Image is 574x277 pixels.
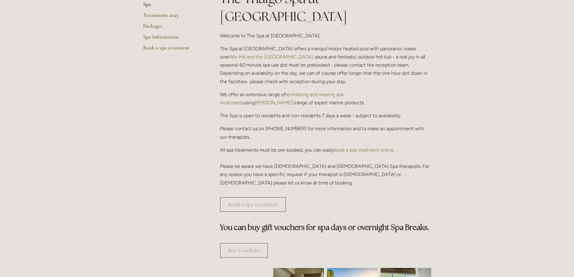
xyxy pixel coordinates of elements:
a: Book a spa treatment [143,44,201,55]
a: Treatments 2025 [143,12,201,23]
p: The Spa at [GEOGRAPHIC_DATA] offers a tranquil indoor heated pool with panoramic views over , sau... [220,45,431,86]
a: Win Hill and the [GEOGRAPHIC_DATA] [229,54,313,60]
a: Book a spa treatment [220,197,286,212]
p: Welcome to The Spa at [GEOGRAPHIC_DATA]. [220,32,431,40]
a: book a spa treatment online [334,147,394,153]
a: Spa [143,1,201,12]
a: Spa Information [143,33,201,44]
p: Please contact us on [PHONE_NUMBER] for more information and to make an appointment with our ther... [220,124,431,141]
strong: You can buy gift vouchers for spa days or overnight Spa Breaks. [220,222,429,232]
a: Packages [143,23,201,33]
p: All spa treatments must be pre-booked, you can easily . Please be aware we have [DEMOGRAPHIC_DATA... [220,146,431,187]
a: [PERSON_NAME]'s [255,100,295,105]
a: Buy Vouchers [220,243,268,258]
p: We offer an extensive range of using range of expert marine products. [220,90,431,107]
p: The Spa is open to residents and non-residents 7 days a week - subject to availability. [220,112,431,120]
